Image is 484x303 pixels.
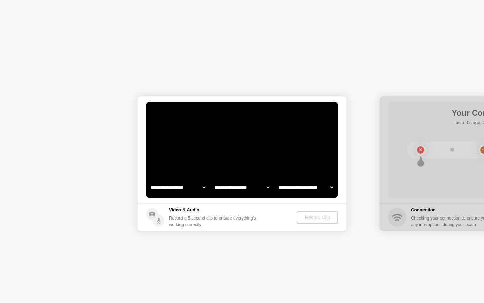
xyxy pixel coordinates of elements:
[149,180,207,194] select: Available cameras
[277,180,334,194] select: Available microphones
[299,215,335,220] div: Record Clip
[169,215,259,228] div: Record a 5 second clip to ensure everything’s working correctly
[297,211,338,224] button: Record Clip
[169,207,259,213] h5: Video & Audio
[213,180,271,194] select: Available speakers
